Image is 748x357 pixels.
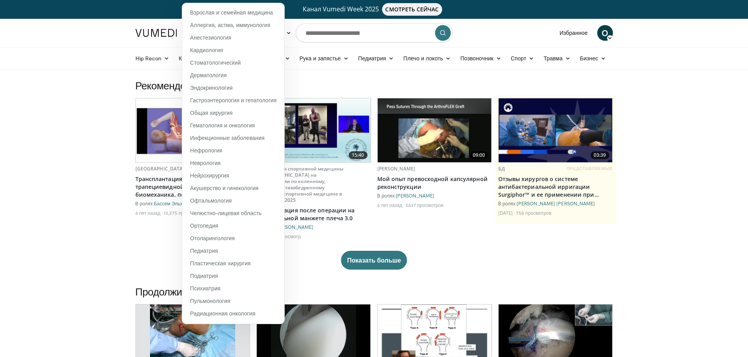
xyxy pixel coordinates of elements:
[274,234,301,239] font: 31 просмотр
[473,152,485,158] font: 09:00
[190,323,220,329] font: Радиология
[190,59,241,66] font: Стоматологический
[135,79,245,91] font: Рекомендовано для вас
[182,169,284,182] a: Нейрохирургия
[154,201,195,206] a: Бассем Эльхассан
[135,175,250,199] a: Трансплантация сухожилия нижней трапециевидной мышцы: биомеханика, показания и методики
[498,210,513,216] font: [DATE]
[136,98,250,162] img: 003f300e-98b5-4117-aead-6046ac8f096e.620x360_q85_upscale.jpg
[560,29,588,36] font: Избранное
[257,98,371,162] img: 18a7dd73-0fde-4c05-9587-9ee26af1022b.620x360_q85_upscale.jpg
[296,24,453,42] input: Поиск тем, вмешательств
[135,285,238,297] font: Продолжить просмотр
[352,152,364,158] font: 15:40
[179,55,214,62] font: Колено Рекон
[131,51,174,66] a: Hip Recon
[377,175,488,190] font: Мой опыт превосходной капсулярной реконструкции
[190,159,221,166] font: Неврология
[190,185,258,191] font: Акушерство и гинекология
[460,55,493,62] font: Позвоночник
[190,297,230,304] font: Пульмонология
[182,19,284,31] a: Аллергия, астма, иммунология
[378,98,492,162] a: 09:00
[539,51,575,66] a: Травма
[182,144,284,157] a: Нефрология
[182,82,284,94] a: Эндокринология
[182,56,284,69] a: Стоматологический
[182,119,284,132] a: Гематология и онкология
[300,55,341,62] font: Рука и запястье
[399,51,455,66] a: Плечо и локоть
[190,210,262,216] font: Челюстно-лицевая область
[295,51,353,66] a: Рука и запястье
[358,55,386,62] font: Педиатрия
[498,201,517,206] font: В ролях:
[137,3,612,16] a: Канал Vumedi Week 2025СМОТРЕТЬ СЕЙЧАС
[190,147,222,154] font: Нефрология
[597,25,613,41] a: О
[182,107,284,119] a: Общая хирургия
[190,247,218,254] font: Педиатрия
[182,257,284,270] a: Пластическая хирургия
[257,98,371,162] a: 15:40
[385,5,439,13] font: СМОТРЕТЬ СЕЙЧАС
[498,165,505,172] a: БД
[190,134,265,141] font: Инфекционные заболевания
[182,245,284,257] a: Педиатрия
[135,210,161,216] font: 6 лет назад
[190,235,235,241] font: Отоларингология
[135,55,162,62] font: Hip Recon
[182,182,284,194] a: Акушерство и гинекология
[182,157,284,169] a: Неврология
[406,202,443,208] font: 5637 просмотров
[135,29,177,37] img: Логотип VuMedi
[182,307,284,320] a: Радиационная онкология
[135,201,154,206] font: В ролях:
[190,172,229,179] font: Нейрохирургия
[182,3,285,324] div: Специальности
[164,210,205,216] font: 13,275 просмотров
[190,84,232,91] font: Эндокринология
[341,251,407,270] button: Показать больше
[182,194,284,207] a: Офтальмология
[516,210,551,216] font: 758 просмотров
[182,44,284,56] a: Кардиология
[190,97,276,103] font: Гастроэнтерология и гепатология
[377,193,396,198] font: В ролях:
[190,285,220,292] font: Психиатрия
[499,98,613,162] img: 70422da6-974a-44ac-bf9d-78c82a89d891.620x360_q85_upscale.jpg
[190,47,223,53] font: Кардиология
[498,175,599,214] font: Отзывы хирургов о системе антибактериальной ирригации Surgiphor™ и ее применении при тотальном эн...
[182,31,284,44] a: Анестезиология
[135,165,185,172] a: [GEOGRAPHIC_DATA]
[303,5,379,13] font: Канал Vumedi Week 2025
[190,122,255,129] font: Гематология и онкология
[498,175,613,199] a: Отзывы хирургов о системе антибактериальной ирригации Surgiphor™ и ее применении при тотальном эн...
[182,282,284,295] a: Психиатрия
[190,197,232,204] font: Офтальмология
[580,55,598,62] font: Бизнес
[182,69,284,82] a: Дерматология
[517,201,595,206] a: [PERSON_NAME] [PERSON_NAME]
[182,320,284,332] a: Радиология
[455,51,506,66] a: Позвоночник
[190,109,232,116] font: Общая хирургия
[567,166,613,171] font: ПРЕДСТАВЛЯЕМЫЕ
[377,202,402,208] font: 6 лет назад
[575,51,611,66] a: Бизнес
[182,295,284,307] a: Пульмонология
[136,98,250,162] a: 24:01
[182,207,284,219] a: Челюстно-лицевая область
[182,219,284,232] a: Ортопедия
[396,193,434,198] font: [PERSON_NAME]
[135,175,243,198] font: Трансплантация сухожилия нижней трапециевидной мышцы: биомеханика, показания и методики
[555,25,593,41] a: Избранное
[377,165,415,172] a: [PERSON_NAME]
[511,55,527,62] font: Спорт
[602,27,608,38] font: О
[190,34,231,41] font: Анестезиология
